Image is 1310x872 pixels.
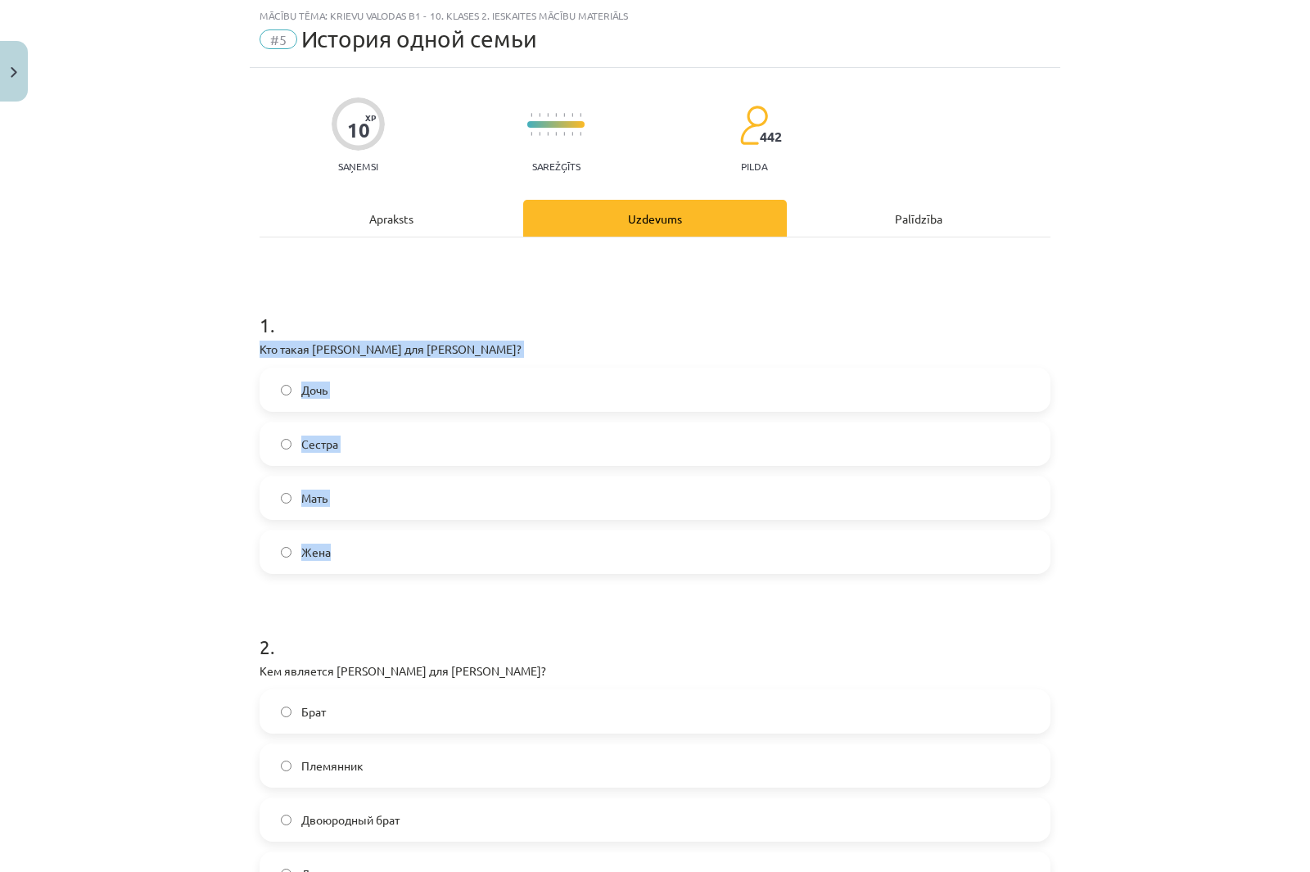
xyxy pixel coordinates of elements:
p: Кем является [PERSON_NAME] для [PERSON_NAME]? [260,662,1050,680]
div: Mācību tēma: Krievu valodas b1 - 10. klases 2. ieskaites mācību materiāls [260,10,1050,21]
input: Двоюродный брат [281,815,291,825]
span: Брат [301,703,326,721]
p: pilda [741,160,767,172]
input: Сестра [281,439,291,450]
span: Двоюродный брат [301,811,400,829]
p: Sarežģīts [532,160,580,172]
img: icon-short-line-57e1e144782c952c97e751825c79c345078a6d821885a25fce030b3d8c18986b.svg [563,113,565,117]
span: 442 [760,129,782,144]
span: XP [365,113,376,122]
img: icon-short-line-57e1e144782c952c97e751825c79c345078a6d821885a25fce030b3d8c18986b.svg [547,113,549,117]
img: icon-short-line-57e1e144782c952c97e751825c79c345078a6d821885a25fce030b3d8c18986b.svg [555,113,557,117]
input: Брат [281,707,291,717]
div: 10 [347,119,370,142]
img: icon-short-line-57e1e144782c952c97e751825c79c345078a6d821885a25fce030b3d8c18986b.svg [555,132,557,136]
img: icon-short-line-57e1e144782c952c97e751825c79c345078a6d821885a25fce030b3d8c18986b.svg [580,113,581,117]
span: История одной семьи [301,25,537,52]
p: Saņemsi [332,160,385,172]
h1: 2 . [260,607,1050,657]
span: Племянник [301,757,364,775]
img: icon-short-line-57e1e144782c952c97e751825c79c345078a6d821885a25fce030b3d8c18986b.svg [571,132,573,136]
img: icon-short-line-57e1e144782c952c97e751825c79c345078a6d821885a25fce030b3d8c18986b.svg [547,132,549,136]
div: Apraksts [260,200,523,237]
img: icon-short-line-57e1e144782c952c97e751825c79c345078a6d821885a25fce030b3d8c18986b.svg [531,113,532,117]
img: icon-short-line-57e1e144782c952c97e751825c79c345078a6d821885a25fce030b3d8c18986b.svg [539,132,540,136]
div: Uzdevums [523,200,787,237]
img: icon-close-lesson-0947bae3869378f0d4975bcd49f059093ad1ed9edebbc8119c70593378902aed.svg [11,67,17,78]
span: Сестра [301,436,338,453]
img: students-c634bb4e5e11cddfef0936a35e636f08e4e9abd3cc4e673bd6f9a4125e45ecb1.svg [739,105,768,146]
img: icon-short-line-57e1e144782c952c97e751825c79c345078a6d821885a25fce030b3d8c18986b.svg [571,113,573,117]
img: icon-short-line-57e1e144782c952c97e751825c79c345078a6d821885a25fce030b3d8c18986b.svg [563,132,565,136]
h1: 1 . [260,285,1050,336]
span: #5 [260,29,297,49]
img: icon-short-line-57e1e144782c952c97e751825c79c345078a6d821885a25fce030b3d8c18986b.svg [531,132,532,136]
input: Мать [281,493,291,504]
span: Жена [301,544,331,561]
span: Дочь [301,382,327,399]
p: Кто такая [PERSON_NAME] для [PERSON_NAME]? [260,341,1050,358]
input: Жена [281,547,291,558]
input: Дочь [281,385,291,395]
span: Мать [301,490,327,507]
input: Племянник [281,761,291,771]
img: icon-short-line-57e1e144782c952c97e751825c79c345078a6d821885a25fce030b3d8c18986b.svg [539,113,540,117]
img: icon-short-line-57e1e144782c952c97e751825c79c345078a6d821885a25fce030b3d8c18986b.svg [580,132,581,136]
div: Palīdzība [787,200,1050,237]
